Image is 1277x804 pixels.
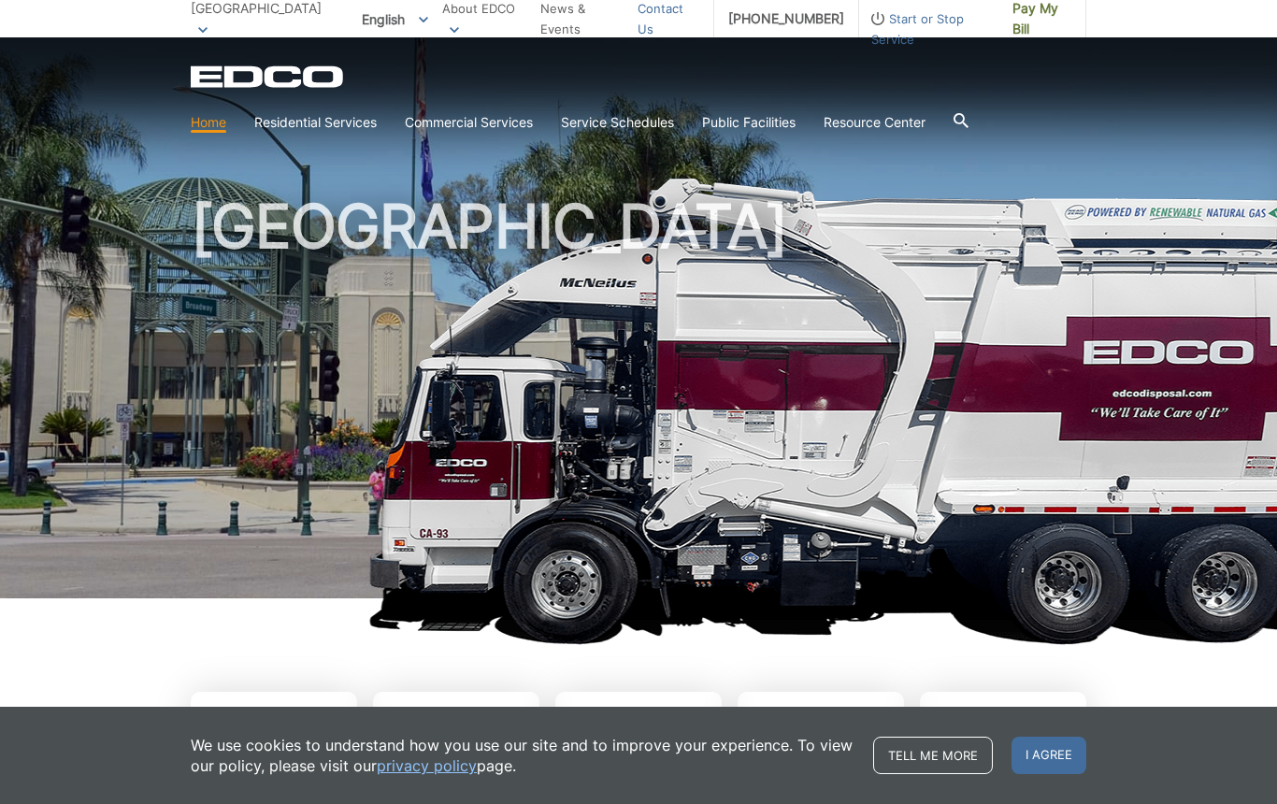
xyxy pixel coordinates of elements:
a: Service Schedules [561,112,674,133]
p: We use cookies to understand how you use our site and to improve your experience. To view our pol... [191,735,854,776]
a: Commercial Services [405,112,533,133]
a: Residential Services [254,112,377,133]
a: Public Facilities [702,112,796,133]
span: English [348,4,442,35]
a: Home [191,112,226,133]
a: Resource Center [824,112,925,133]
a: Tell me more [873,737,993,774]
a: EDCD logo. Return to the homepage. [191,65,346,88]
a: privacy policy [377,755,477,776]
h1: [GEOGRAPHIC_DATA] [191,196,1086,607]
